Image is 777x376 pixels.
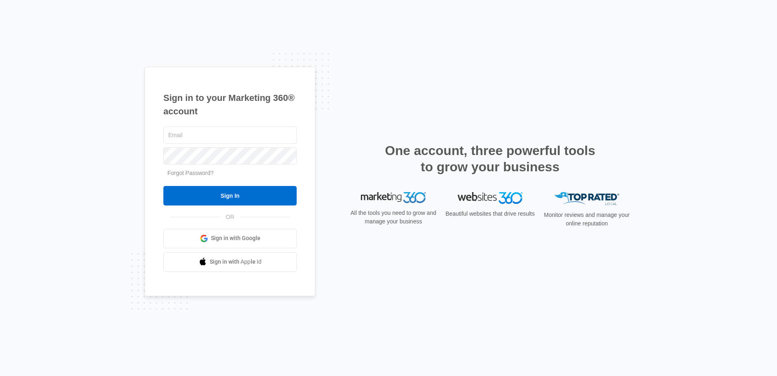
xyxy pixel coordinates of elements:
[163,91,297,118] h1: Sign in to your Marketing 360® account
[163,252,297,272] a: Sign in with Apple Id
[554,192,619,205] img: Top Rated Local
[458,192,523,204] img: Websites 360
[348,209,439,226] p: All the tools you need to grow and manage your business
[445,210,536,218] p: Beautiful websites that drive results
[163,186,297,205] input: Sign In
[361,192,426,203] img: Marketing 360
[167,170,214,176] a: Forgot Password?
[163,127,297,144] input: Email
[211,234,260,243] span: Sign in with Google
[163,229,297,248] a: Sign in with Google
[541,211,632,228] p: Monitor reviews and manage your online reputation
[220,213,240,221] span: OR
[210,258,262,266] span: Sign in with Apple Id
[382,142,598,175] h2: One account, three powerful tools to grow your business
